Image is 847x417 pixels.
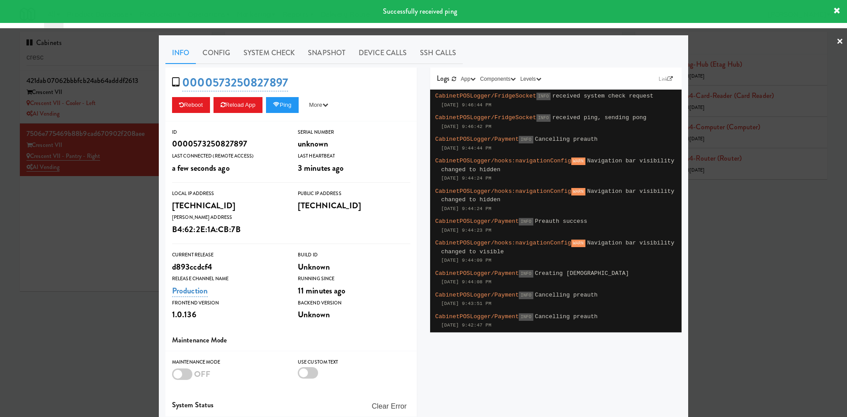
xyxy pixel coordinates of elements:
[656,75,675,83] a: Link
[459,75,478,83] button: App
[298,285,345,297] span: 11 minutes ago
[298,152,410,161] div: Last Heartbeat
[441,158,675,173] span: Navigation bar visibility changed to hidden
[172,259,285,274] div: d893ccdcf4
[194,368,210,380] span: OFF
[518,75,543,83] button: Levels
[172,213,285,222] div: [PERSON_NAME] Address
[478,75,518,83] button: Components
[172,136,285,151] div: 0000573250827897
[435,136,519,143] span: CabinetPOSLogger/Payment
[298,251,410,259] div: Build Id
[172,307,285,322] div: 1.0.136
[172,285,208,297] a: Production
[237,42,301,64] a: System Check
[519,218,533,225] span: INFO
[836,28,843,56] a: ×
[298,299,410,308] div: Backend Version
[571,188,585,195] span: WARN
[535,292,598,298] span: Cancelling preauth
[298,162,344,174] span: 3 minutes ago
[165,42,196,64] a: Info
[172,299,285,308] div: Frontend Version
[435,240,571,246] span: CabinetPOSLogger/hooks:navigationConfig
[435,93,536,99] span: CabinetPOSLogger/FridgeSocket
[435,188,571,195] span: CabinetPOSLogger/hooks:navigationConfig
[441,323,491,328] span: [DATE] 9:42:47 PM
[535,218,588,225] span: Preauth success
[301,42,352,64] a: Snapshot
[298,128,410,137] div: Serial Number
[172,274,285,283] div: Release Channel Name
[435,292,519,298] span: CabinetPOSLogger/Payment
[435,114,536,121] span: CabinetPOSLogger/FridgeSocket
[298,198,410,213] div: [TECHNICAL_ID]
[172,251,285,259] div: Current Release
[172,97,210,113] button: Reboot
[383,6,457,16] span: Successfully received ping
[352,42,413,64] a: Device Calls
[172,189,285,198] div: Local IP Address
[172,128,285,137] div: ID
[435,158,571,164] span: CabinetPOSLogger/hooks:navigationConfig
[302,97,335,113] button: More
[552,114,646,121] span: received ping, sending pong
[571,158,585,165] span: WARN
[536,114,551,122] span: INFO
[266,97,299,113] button: Ping
[441,206,491,211] span: [DATE] 9:44:24 PM
[172,222,285,237] div: B4:62:2E:1A:CB:7B
[435,218,519,225] span: CabinetPOSLogger/Payment
[441,124,491,129] span: [DATE] 9:46:42 PM
[172,335,227,345] span: Maintenance Mode
[441,188,675,203] span: Navigation bar visibility changed to hidden
[441,279,491,285] span: [DATE] 9:44:08 PM
[519,292,533,299] span: INFO
[535,270,629,277] span: Creating [DEMOGRAPHIC_DATA]
[441,240,675,255] span: Navigation bar visibility changed to visible
[536,93,551,100] span: INFO
[196,42,237,64] a: Config
[435,270,519,277] span: CabinetPOSLogger/Payment
[441,258,491,263] span: [DATE] 9:44:09 PM
[172,400,214,410] span: System Status
[552,93,653,99] span: received system check request
[172,152,285,161] div: Last Connected (Remote Access)
[441,301,491,306] span: [DATE] 9:43:51 PM
[441,228,491,233] span: [DATE] 9:44:23 PM
[172,162,230,174] span: a few seconds ago
[413,42,463,64] a: SSH Calls
[298,358,410,367] div: Use Custom Text
[298,189,410,198] div: Public IP Address
[519,136,533,143] span: INFO
[298,274,410,283] div: Running Since
[368,398,410,414] button: Clear Error
[172,198,285,213] div: [TECHNICAL_ID]
[435,313,519,320] span: CabinetPOSLogger/Payment
[172,358,285,367] div: Maintenance Mode
[298,136,410,151] div: unknown
[441,176,491,181] span: [DATE] 9:44:24 PM
[535,136,598,143] span: Cancelling preauth
[182,74,288,91] a: 0000573250827897
[298,307,410,322] div: Unknown
[519,313,533,321] span: INFO
[298,259,410,274] div: Unknown
[214,97,262,113] button: Reload App
[441,146,491,151] span: [DATE] 9:44:44 PM
[437,73,450,83] span: Logs
[519,270,533,278] span: INFO
[441,102,491,108] span: [DATE] 9:46:44 PM
[571,240,585,247] span: WARN
[535,313,598,320] span: Cancelling preauth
